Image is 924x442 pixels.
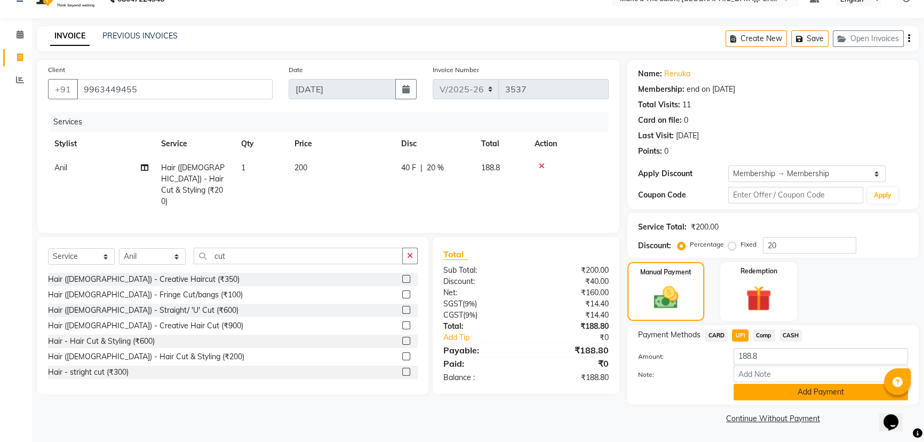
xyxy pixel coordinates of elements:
[638,84,684,95] div: Membership:
[102,31,178,41] a: PREVIOUS INVOICES
[734,348,908,365] input: Amount
[54,163,67,172] span: Anil
[638,329,700,341] span: Payment Methods
[734,384,908,400] button: Add Payment
[435,344,526,357] div: Payable:
[48,305,238,316] div: Hair ([DEMOGRAPHIC_DATA]) - Straight/ 'U' Cut (₹600)
[779,329,802,342] span: CASH
[48,132,155,156] th: Stylist
[630,352,726,361] label: Amount:
[427,162,444,173] span: 20 %
[726,30,787,47] button: Create New
[241,163,245,172] span: 1
[48,274,240,285] div: Hair ([DEMOGRAPHIC_DATA]) - Creative Haircut (₹350)
[401,162,416,173] span: 40 F
[435,332,541,343] a: Add Tip
[833,30,904,47] button: Open Invoices
[289,65,303,75] label: Date
[638,168,728,179] div: Apply Discount
[235,132,288,156] th: Qty
[155,132,235,156] th: Service
[526,344,617,357] div: ₹188.80
[740,240,756,249] label: Fixed
[77,79,273,99] input: Search by Name/Mobile/Email/Code
[481,163,500,172] span: 188.8
[435,276,526,287] div: Discount:
[420,162,423,173] span: |
[691,222,719,233] div: ₹200.00
[753,329,775,342] span: Comp
[48,320,243,331] div: Hair ([DEMOGRAPHIC_DATA]) - Creative Hair Cut (₹900)
[676,130,699,141] div: [DATE]
[433,65,479,75] label: Invoice Number
[526,372,617,383] div: ₹188.80
[526,321,617,332] div: ₹188.80
[734,366,908,382] input: Add Note
[640,267,691,277] label: Manual Payment
[638,146,662,157] div: Points:
[638,190,728,201] div: Coupon Code
[48,351,244,362] div: Hair ([DEMOGRAPHIC_DATA]) - Hair Cut & Styling (₹200)
[728,187,863,203] input: Enter Offer / Coupon Code
[435,298,526,310] div: ( )
[664,68,690,80] a: Renuka
[690,240,724,249] label: Percentage
[526,310,617,321] div: ₹14.40
[443,299,463,309] span: SGST
[48,336,155,347] div: Hair - Hair Cut & Styling (₹600)
[526,287,617,298] div: ₹160.00
[435,321,526,332] div: Total:
[684,115,688,126] div: 0
[705,329,728,342] span: CARD
[541,332,617,343] div: ₹0
[638,68,662,80] div: Name:
[48,289,243,301] div: Hair ([DEMOGRAPHIC_DATA]) - Fringe Cut/bangs (₹100)
[738,282,779,314] img: _gift.svg
[687,84,735,95] div: end on [DATE]
[638,130,674,141] div: Last Visit:
[49,112,617,132] div: Services
[638,115,682,126] div: Card on file:
[465,311,475,319] span: 9%
[395,132,475,156] th: Disc
[791,30,829,47] button: Save
[526,357,617,370] div: ₹0
[867,187,898,203] button: Apply
[50,27,90,46] a: INVOICE
[435,357,526,370] div: Paid:
[194,248,403,264] input: Search or Scan
[664,146,668,157] div: 0
[732,329,748,342] span: UPI
[435,265,526,276] div: Sub Total:
[646,283,686,312] img: _cash.svg
[638,99,680,111] div: Total Visits:
[879,399,913,431] iframe: chat widget
[48,79,78,99] button: +91
[288,132,395,156] th: Price
[682,99,691,111] div: 11
[443,249,468,260] span: Total
[630,370,726,380] label: Note:
[526,298,617,310] div: ₹14.40
[630,413,917,424] a: Continue Without Payment
[294,163,307,172] span: 200
[435,287,526,298] div: Net:
[528,132,609,156] th: Action
[475,132,528,156] th: Total
[638,222,687,233] div: Service Total:
[48,65,65,75] label: Client
[435,310,526,321] div: ( )
[161,163,225,206] span: Hair ([DEMOGRAPHIC_DATA]) - Hair Cut & Styling (₹200)
[638,240,671,251] div: Discount:
[740,266,777,276] label: Redemption
[526,276,617,287] div: ₹40.00
[465,299,475,308] span: 9%
[526,265,617,276] div: ₹200.00
[48,367,129,378] div: Hair - stright cut (₹300)
[443,310,463,320] span: CGST
[435,372,526,383] div: Balance :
